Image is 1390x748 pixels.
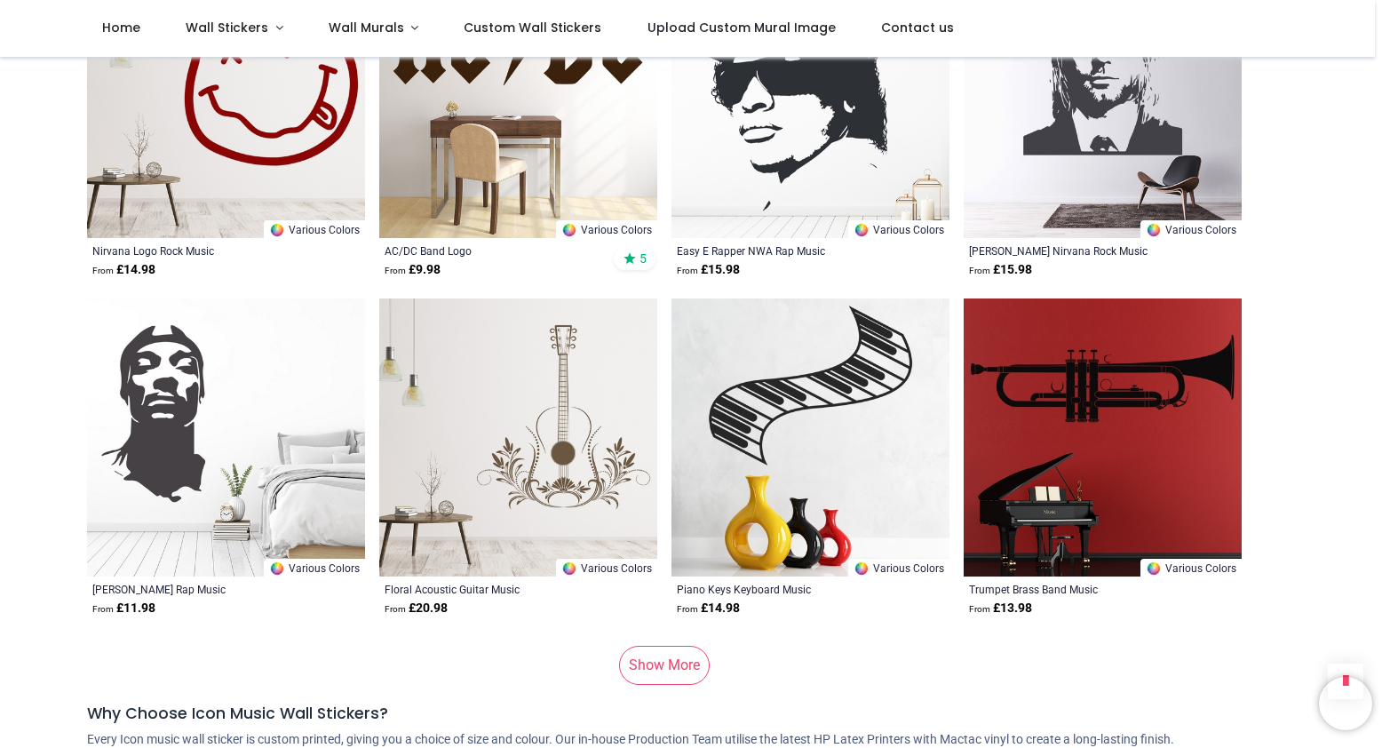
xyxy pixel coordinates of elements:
[1140,559,1242,577] a: Various Colors
[186,19,268,36] span: Wall Stickers
[854,561,870,577] img: Color Wheel
[264,559,365,577] a: Various Colors
[671,298,949,577] img: Piano Keys Keyboard Music Wall Sticker
[854,222,870,238] img: Color Wheel
[329,19,404,36] span: Wall Murals
[848,559,949,577] a: Various Colors
[561,222,577,238] img: Color Wheel
[969,243,1183,258] a: [PERSON_NAME] Nirvana Rock Music
[1140,220,1242,238] a: Various Colors
[647,19,836,36] span: Upload Custom Mural Image
[677,604,698,614] span: From
[264,220,365,238] a: Various Colors
[385,266,406,275] span: From
[92,582,306,596] a: [PERSON_NAME] Rap Music
[102,19,140,36] span: Home
[969,261,1032,279] strong: £ 15.98
[385,600,448,617] strong: £ 20.98
[677,600,740,617] strong: £ 14.98
[556,220,657,238] a: Various Colors
[677,243,891,258] a: Easy E Rapper NWA Rap Music
[561,561,577,577] img: Color Wheel
[269,561,285,577] img: Color Wheel
[556,559,657,577] a: Various Colors
[92,600,155,617] strong: £ 11.98
[677,582,891,596] a: Piano Keys Keyboard Music
[269,222,285,238] img: Color Wheel
[677,266,698,275] span: From
[385,582,599,596] a: Floral Acoustic Guitar Music
[87,298,365,577] img: Snoop Dogg Rap Music Wall Sticker
[92,243,306,258] a: Nirvana Logo Rock Music
[1319,677,1372,730] iframe: Brevo live chat
[379,298,657,577] img: Floral Acoustic Guitar Music Wall Sticker
[969,600,1032,617] strong: £ 13.98
[92,604,114,614] span: From
[1146,561,1162,577] img: Color Wheel
[848,220,949,238] a: Various Colors
[969,582,1183,596] a: Trumpet Brass Band Music
[677,261,740,279] strong: £ 15.98
[92,261,155,279] strong: £ 14.98
[92,266,114,275] span: From
[87,703,1304,725] h5: Why Choose Icon Music Wall Stickers?
[385,604,406,614] span: From
[385,243,599,258] a: AC/DC Band Logo
[385,261,441,279] strong: £ 9.98
[969,604,990,614] span: From
[969,266,990,275] span: From
[464,19,601,36] span: Custom Wall Stickers
[619,646,710,685] a: Show More
[1146,222,1162,238] img: Color Wheel
[964,298,1242,577] img: Trumpet Brass Band Music Wall Sticker
[881,19,954,36] span: Contact us
[639,251,647,267] span: 5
